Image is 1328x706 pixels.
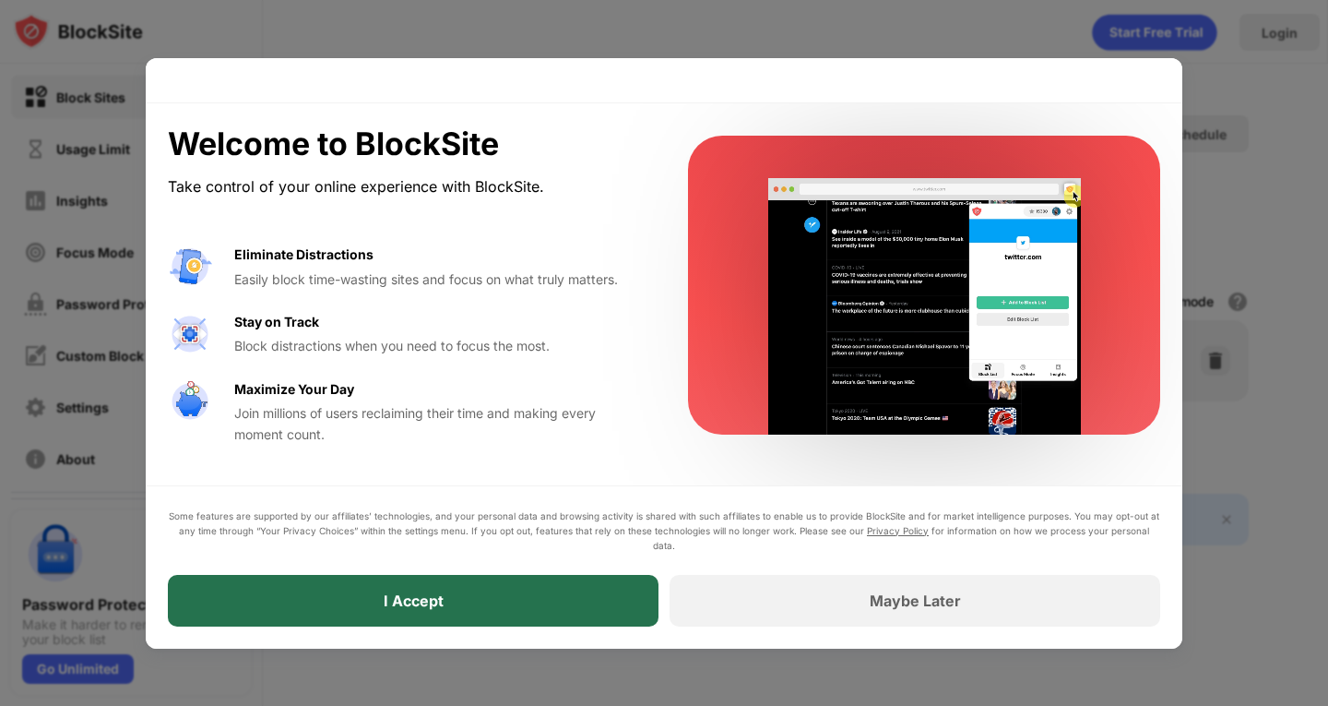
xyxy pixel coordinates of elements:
[234,336,644,356] div: Block distractions when you need to focus the most.
[168,126,644,163] div: Welcome to BlockSite
[870,592,961,610] div: Maybe Later
[168,312,212,356] img: value-focus.svg
[234,269,644,290] div: Easily block time-wasting sites and focus on what truly matters.
[168,509,1160,553] div: Some features are supported by our affiliates’ technologies, and your personal data and browsing ...
[234,403,644,445] div: Join millions of users reclaiming their time and making every moment count.
[168,245,212,289] img: value-avoid-distractions.svg
[234,379,354,400] div: Maximize Your Day
[234,245,373,265] div: Eliminate Distractions
[168,174,644,200] div: Take control of your online experience with BlockSite.
[234,312,319,332] div: Stay on Track
[867,525,929,536] a: Privacy Policy
[384,592,444,610] div: I Accept
[168,379,212,424] img: value-safe-time.svg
